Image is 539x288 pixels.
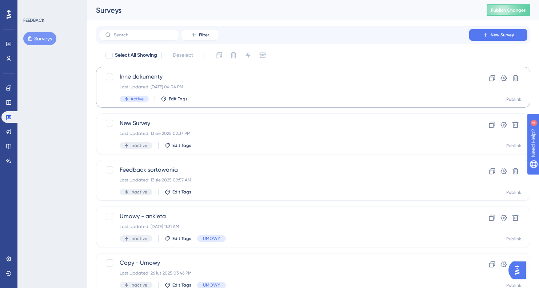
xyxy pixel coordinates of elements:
[51,4,53,9] div: 4
[182,29,218,41] button: Filter
[506,143,521,149] div: Publink
[120,84,448,90] div: Last Updated: [DATE] 04:04 PM
[164,282,191,288] button: Edit Tags
[114,32,173,37] input: Search
[120,259,448,267] span: Copy - Umowy
[131,236,147,241] span: Inactive
[131,282,147,288] span: Inactive
[23,32,56,45] button: Surveys
[17,2,45,11] span: Need Help?
[166,49,200,62] button: Deselect
[120,270,448,276] div: Last Updated: 26 lut 2025 03:46 PM
[120,131,448,136] div: Last Updated: 13 sie 2025 02:37 PM
[203,282,220,288] span: UMOWY
[172,236,191,241] span: Edit Tags
[469,29,527,41] button: New Survey
[506,96,521,102] div: Publink
[487,4,530,16] button: Publish Changes
[161,96,188,102] button: Edit Tags
[96,5,468,15] div: Surveys
[172,189,191,195] span: Edit Tags
[203,236,220,241] span: UMOWY
[120,72,448,81] span: Inne dokumenty
[120,177,448,183] div: Last Updated: 13 sie 2025 09:57 AM
[131,143,147,148] span: Inactive
[23,17,44,23] div: FEEDBACK
[508,259,530,281] iframe: UserGuiding AI Assistant Launcher
[173,51,193,60] span: Deselect
[164,236,191,241] button: Edit Tags
[506,189,521,195] div: Publink
[172,282,191,288] span: Edit Tags
[164,143,191,148] button: Edit Tags
[491,32,514,38] span: New Survey
[169,96,188,102] span: Edit Tags
[172,143,191,148] span: Edit Tags
[199,32,209,38] span: Filter
[120,212,448,221] span: Umowy - ankieta
[120,119,448,128] span: New Survey
[164,189,191,195] button: Edit Tags
[131,189,147,195] span: Inactive
[506,236,521,242] div: Publink
[131,96,144,102] span: Active
[491,7,526,13] span: Publish Changes
[120,224,448,229] div: Last Updated: [DATE] 11:31 AM
[120,165,448,174] span: Feedback sortowania
[115,51,157,60] span: Select All Showing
